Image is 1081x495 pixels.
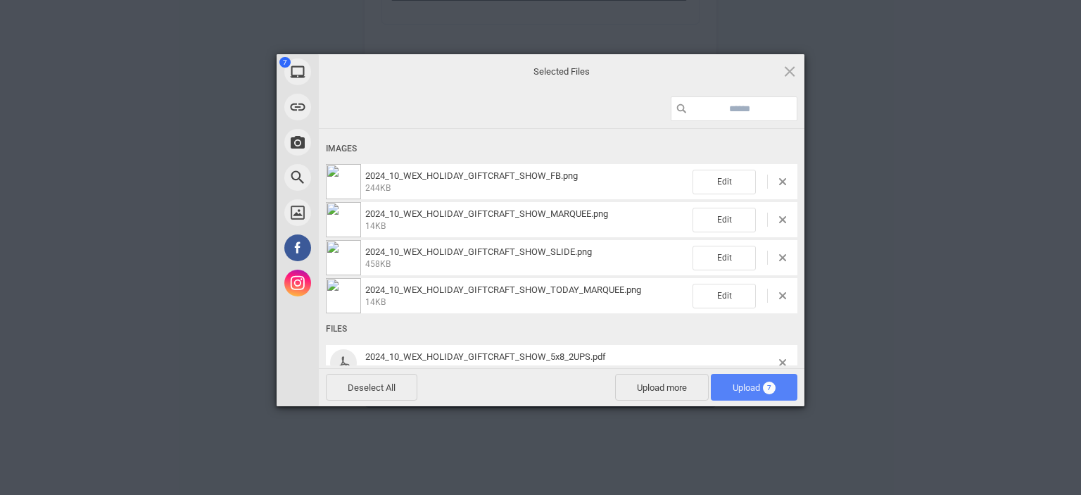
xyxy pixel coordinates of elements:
img: acd56215-9445-4b6c-ba2d-9481e360067c [326,240,361,275]
div: Link (URL) [277,89,445,125]
img: 9e9e2f01-f9fb-4cfe-a40f-5ebb15c251dc [326,164,361,199]
span: 7 [279,57,291,68]
span: 14KB [365,297,386,307]
span: Upload [733,382,776,393]
div: Unsplash [277,195,445,230]
div: Facebook [277,230,445,265]
span: 2024_10_WEX_HOLIDAY_GIFTCRAFT_SHOW_TODAY_MARQUEE.png [365,284,641,295]
span: Edit [693,284,756,308]
span: Edit [693,170,756,194]
span: 458KB [365,259,391,269]
span: 2024_10_WEX_HOLIDAY_GIFTCRAFT_SHOW_FB.png [365,170,578,181]
span: 2024_10_WEX_HOLIDAY_GIFTCRAFT_SHOW_5x8_2UPS.pdf [361,351,779,375]
span: Deselect All [326,374,417,401]
span: 2024_10_WEX_HOLIDAY_GIFTCRAFT_SHOW_SLIDE.png [361,246,693,270]
span: 14KB [365,221,386,231]
span: Edit [693,208,756,232]
div: Web Search [277,160,445,195]
span: 7 [763,382,776,394]
div: Take Photo [277,125,445,160]
div: Instagram [277,265,445,301]
div: My Device [277,54,445,89]
span: Upload [711,374,797,401]
div: Images [326,136,797,162]
img: b5a7d85f-6487-41cb-9788-cec134ffc038 [326,278,361,313]
span: Edit [693,246,756,270]
span: 2024_10_WEX_HOLIDAY_GIFTCRAFT_SHOW_TODAY_MARQUEE.png [361,284,693,308]
span: 2024_10_WEX_HOLIDAY_GIFTCRAFT_SHOW_SLIDE.png [365,246,592,257]
span: Upload more [615,374,709,401]
span: 2024_10_WEX_HOLIDAY_GIFTCRAFT_SHOW_MARQUEE.png [361,208,693,232]
div: Files [326,316,797,342]
span: 244KB [365,183,391,193]
span: 2MB [365,364,382,374]
span: 2024_10_WEX_HOLIDAY_GIFTCRAFT_SHOW_FB.png [361,170,693,194]
span: 2024_10_WEX_HOLIDAY_GIFTCRAFT_SHOW_5x8_2UPS.pdf [365,351,606,362]
span: Click here or hit ESC to close picker [782,63,797,79]
img: ab4d1944-e60e-429c-9051-0f14b809d720 [326,202,361,237]
span: 2024_10_WEX_HOLIDAY_GIFTCRAFT_SHOW_MARQUEE.png [365,208,608,219]
span: Selected Files [421,65,702,77]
